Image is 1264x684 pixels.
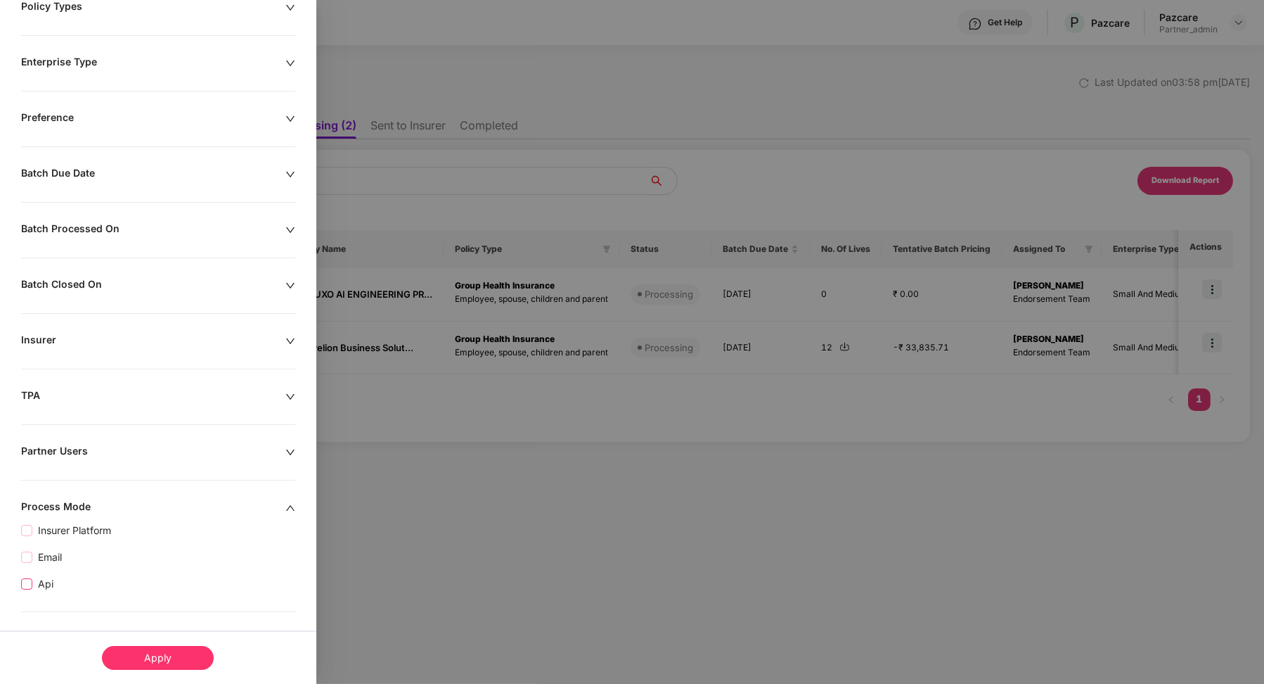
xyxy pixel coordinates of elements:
[21,111,285,127] div: Preference
[285,114,295,124] span: down
[32,523,117,538] span: Insurer Platform
[285,448,295,457] span: down
[21,445,285,460] div: Partner Users
[21,500,285,516] div: Process Mode
[21,167,285,182] div: Batch Due Date
[32,576,59,592] span: Api
[285,336,295,346] span: down
[21,56,285,71] div: Enterprise Type
[32,550,67,565] span: Email
[285,170,295,179] span: down
[285,3,295,13] span: down
[285,281,295,291] span: down
[285,392,295,402] span: down
[285,503,295,513] span: up
[21,222,285,238] div: Batch Processed On
[21,334,285,349] div: Insurer
[21,389,285,405] div: TPA
[102,646,214,670] div: Apply
[285,225,295,235] span: down
[21,278,285,293] div: Batch Closed On
[285,58,295,68] span: down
